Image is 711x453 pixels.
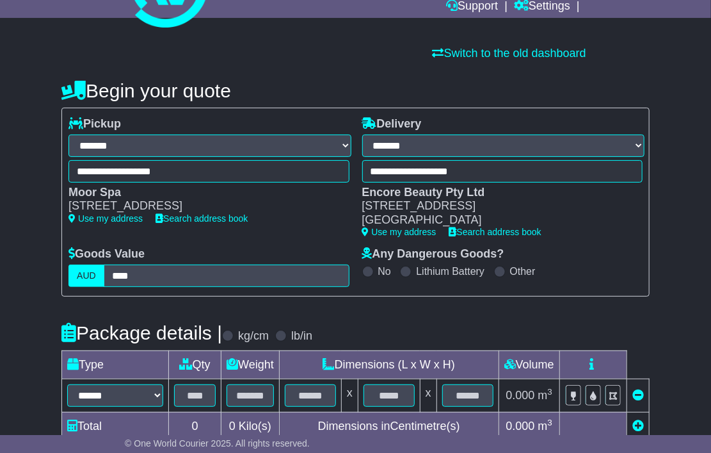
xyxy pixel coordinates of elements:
td: Volume [499,350,559,379]
span: 0 [229,420,236,432]
span: m [538,389,553,402]
sup: 3 [548,418,553,427]
div: [GEOGRAPHIC_DATA] [362,213,630,227]
label: Delivery [362,117,422,131]
label: Lithium Battery [416,265,484,277]
div: Encore Beauty Pty Ltd [362,186,630,200]
label: Pickup [68,117,121,131]
td: Qty [169,350,221,379]
div: Moor Spa [68,186,336,200]
a: Remove this item [632,389,644,402]
td: Weight [221,350,280,379]
span: m [538,420,553,432]
a: Add new item [632,420,644,432]
td: Dimensions in Centimetre(s) [279,412,499,440]
span: © One World Courier 2025. All rights reserved. [125,438,310,449]
label: Goods Value [68,247,145,261]
label: No [378,265,391,277]
sup: 3 [548,387,553,397]
span: 0.000 [506,389,535,402]
a: Switch to the old dashboard [433,47,586,60]
label: kg/cm [238,329,269,343]
label: lb/in [291,329,312,343]
h4: Begin your quote [61,80,650,101]
a: Use my address [68,213,143,224]
td: x [420,379,436,412]
td: Total [62,412,169,440]
label: Any Dangerous Goods? [362,247,504,261]
label: Other [510,265,536,277]
div: [STREET_ADDRESS] [362,199,630,213]
td: Dimensions (L x W x H) [279,350,499,379]
a: Search address book [449,227,541,237]
h4: Package details | [61,322,222,343]
a: Use my address [362,227,436,237]
a: Search address book [156,213,248,224]
td: Type [62,350,169,379]
td: 0 [169,412,221,440]
td: Kilo(s) [221,412,280,440]
span: 0.000 [506,420,535,432]
div: [STREET_ADDRESS] [68,199,336,213]
label: AUD [68,265,104,287]
td: x [341,379,358,412]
